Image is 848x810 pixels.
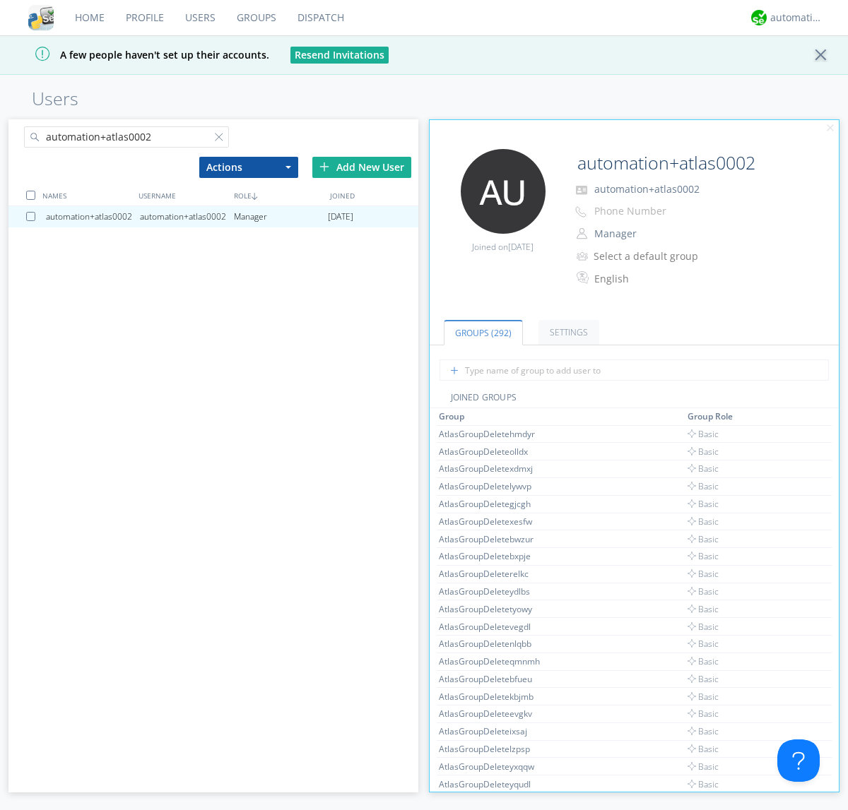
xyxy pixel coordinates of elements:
[326,185,422,206] div: JOINED
[199,157,298,178] button: Actions
[594,182,700,196] span: automation+atlas0002
[439,446,545,458] div: AtlasGroupDeleteolldx
[328,206,353,227] span: [DATE]
[439,761,545,773] div: AtlasGroupDeleteyxqqw
[290,47,389,64] button: Resend Invitations
[439,585,545,597] div: AtlasGroupDeleteydlbs
[688,480,719,492] span: Basic
[577,269,591,286] img: In groups with Translation enabled, this user's messages will be automatically translated to and ...
[140,206,234,227] div: automation+atlas0002
[8,206,418,227] a: automation+atlas0002automation+atlas0002Manager[DATE]
[767,408,799,425] th: Toggle SortBy
[688,550,719,562] span: Basic
[688,446,719,458] span: Basic
[777,739,820,782] iframe: Toggle Customer Support
[439,621,545,633] div: AtlasGroupDeletevegdl
[439,568,545,580] div: AtlasGroupDeleterelkc
[688,516,719,528] span: Basic
[688,778,719,790] span: Basic
[572,149,800,177] input: Name
[825,124,835,133] img: cancel.svg
[439,708,545,720] div: AtlasGroupDeleteevgkv
[46,206,140,227] div: automation+atlas0002
[439,603,545,615] div: AtlasGroupDeletetyowy
[439,655,545,667] div: AtlasGroupDeleteqmnmh
[234,206,328,227] div: Manager
[688,498,719,510] span: Basic
[440,359,829,381] input: Type name of group to add user to
[688,638,719,650] span: Basic
[688,743,719,755] span: Basic
[770,11,823,25] div: automation+atlas
[688,568,719,580] span: Basic
[685,408,767,425] th: Toggle SortBy
[439,725,545,737] div: AtlasGroupDeleteixsaj
[688,673,719,685] span: Basic
[688,621,719,633] span: Basic
[439,516,545,528] div: AtlasGroupDeletexesfw
[439,463,545,475] div: AtlasGroupDeletexdmxj
[688,655,719,667] span: Basic
[230,185,326,206] div: ROLE
[439,673,545,685] div: AtlasGroupDeletebfueu
[577,228,587,239] img: person-outline.svg
[312,157,411,178] div: Add New User
[472,241,534,253] span: Joined on
[39,185,134,206] div: NAMES
[439,480,545,492] div: AtlasGroupDeletelywvp
[575,206,587,218] img: phone-outline.svg
[688,761,719,773] span: Basic
[439,550,545,562] div: AtlasGroupDeletebxpje
[439,743,545,755] div: AtlasGroupDeletelzpsp
[538,320,599,345] a: Settings
[688,463,719,475] span: Basic
[688,725,719,737] span: Basic
[688,708,719,720] span: Basic
[508,241,534,253] span: [DATE]
[751,10,767,25] img: d2d01cd9b4174d08988066c6d424eccd
[688,585,719,597] span: Basic
[577,246,590,266] img: icon-alert-users-thin-outline.svg
[439,428,545,440] div: AtlasGroupDeletehmdyr
[688,691,719,703] span: Basic
[439,533,545,545] div: AtlasGroupDeletebwzur
[439,778,545,790] div: AtlasGroupDeleteyqudl
[437,408,685,425] th: Toggle SortBy
[24,126,229,148] input: Search users
[688,428,719,440] span: Basic
[319,162,329,172] img: plus.svg
[594,272,712,286] div: English
[430,391,840,408] div: JOINED GROUPS
[439,498,545,510] div: AtlasGroupDeletegjcgh
[461,149,546,234] img: 373638.png
[135,185,230,206] div: USERNAME
[11,48,269,61] span: A few people haven't set up their accounts.
[28,5,54,30] img: cddb5a64eb264b2086981ab96f4c1ba7
[688,533,719,545] span: Basic
[439,691,545,703] div: AtlasGroupDeletekbjmb
[688,603,719,615] span: Basic
[439,638,545,650] div: AtlasGroupDeletenlqbb
[594,249,712,263] div: Select a default group
[589,224,731,244] button: Manager
[444,320,523,345] a: Groups (292)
